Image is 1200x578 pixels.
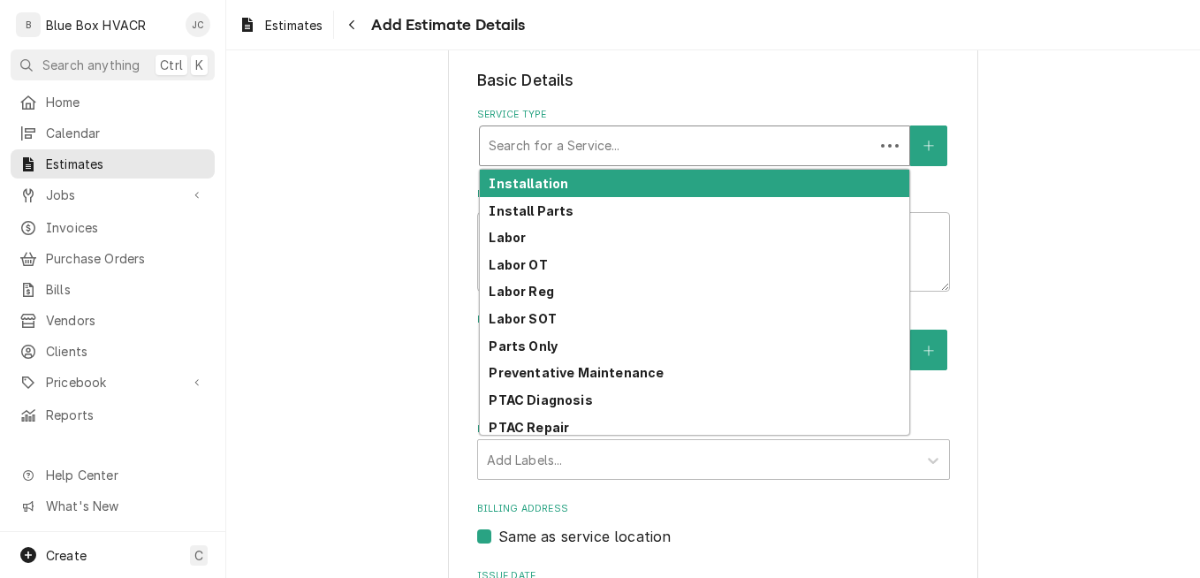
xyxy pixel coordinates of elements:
label: Same as service location [498,526,672,547]
span: Clients [46,342,206,361]
strong: Labor Reg [489,284,553,299]
strong: PTAC Repair [489,420,569,435]
span: Reports [46,406,206,424]
span: Home [46,93,206,111]
label: Equipment [477,313,950,327]
span: Jobs [46,186,179,204]
button: Search anythingCtrlK [11,49,215,80]
span: What's New [46,497,204,515]
strong: Labor OT [489,257,547,272]
label: Billing Address [477,502,950,516]
span: Search anything [42,56,140,74]
span: C [194,546,203,565]
label: Labels [477,422,950,437]
strong: Installation [489,176,568,191]
span: Invoices [46,218,206,237]
span: Help Center [46,466,204,484]
strong: Install Parts [489,203,573,218]
strong: Preventative Maintenance [489,365,664,380]
label: Reason For Call [477,187,950,202]
a: Vendors [11,306,215,335]
span: Add Estimate Details [366,13,525,37]
div: Labels [477,422,950,480]
a: Go to Help Center [11,460,215,490]
a: Clients [11,337,215,366]
span: K [195,56,203,74]
legend: Basic Details [477,69,950,92]
a: Go to Pricebook [11,368,215,397]
span: Bills [46,280,206,299]
div: Billing Address [477,502,950,547]
a: Bills [11,275,215,304]
strong: Labor SOT [489,311,556,326]
a: Go to What's New [11,491,215,521]
button: Create New Equipment [910,330,947,370]
button: Create New Service [910,125,947,166]
div: Service Type [477,108,950,165]
span: Pricebook [46,373,179,392]
div: B [16,12,41,37]
a: Purchase Orders [11,244,215,273]
span: Vendors [46,311,206,330]
button: Navigate back [338,11,366,39]
span: Estimates [46,155,206,173]
svg: Create New Equipment [923,345,934,357]
div: Reason For Call [477,187,950,291]
div: Josh Canfield's Avatar [186,12,210,37]
strong: Parts Only [489,338,558,354]
label: Service Type [477,108,950,122]
div: Blue Box HVACR [46,16,146,34]
a: Calendar [11,118,215,148]
span: Purchase Orders [46,249,206,268]
svg: Create New Service [923,140,934,152]
span: Estimates [265,16,323,34]
a: Reports [11,400,215,430]
strong: PTAC Diagnosis [489,392,592,407]
a: Estimates [11,149,215,179]
span: Create [46,548,87,563]
a: Go to Jobs [11,180,215,209]
a: Home [11,87,215,117]
strong: Labor [489,230,526,245]
a: Estimates [232,11,330,40]
a: Invoices [11,213,215,242]
div: Equipment [477,313,950,400]
div: JC [186,12,210,37]
span: Calendar [46,124,206,142]
span: Ctrl [160,56,183,74]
